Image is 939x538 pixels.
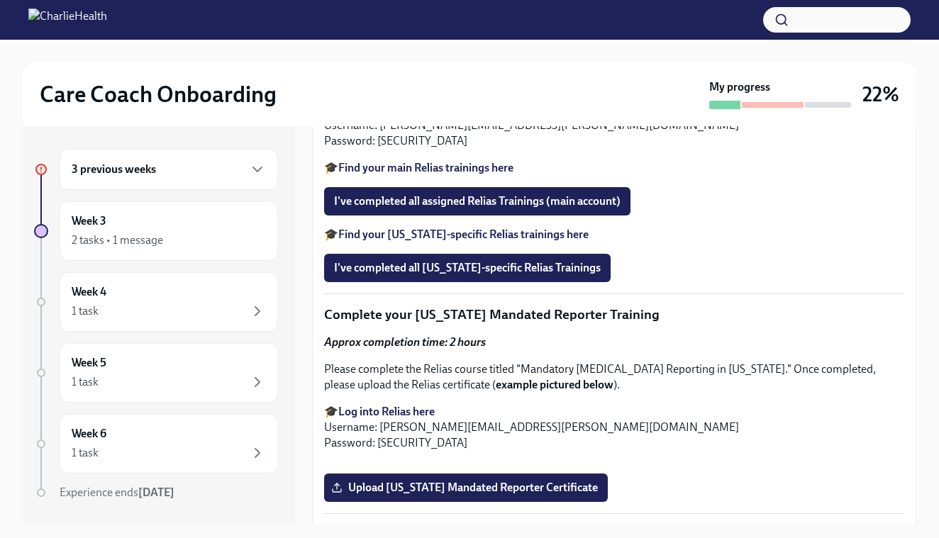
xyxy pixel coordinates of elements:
[324,160,904,176] p: 🎓
[72,445,99,461] div: 1 task
[72,232,163,248] div: 2 tasks • 1 message
[28,9,107,31] img: CharlieHealth
[72,426,106,442] h6: Week 6
[334,194,621,208] span: I've completed all assigned Relias Trainings (main account)
[334,261,601,275] span: I've completed all [US_STATE]-specific Relias Trainings
[72,355,106,371] h6: Week 5
[334,481,598,495] span: Upload [US_STATE] Mandated Reporter Certificate
[60,149,278,190] div: 3 previous weeks
[72,303,99,319] div: 1 task
[338,405,435,418] a: Log into Relias here
[34,201,278,261] a: Week 32 tasks • 1 message
[324,335,486,349] strong: Approx completion time: 2 hours
[60,486,174,499] span: Experience ends
[34,272,278,332] a: Week 41 task
[324,404,904,451] p: 🎓 Username: [PERSON_NAME][EMAIL_ADDRESS][PERSON_NAME][DOMAIN_NAME] Password: [SECURITY_DATA]
[324,187,630,215] button: I've completed all assigned Relias Trainings (main account)
[40,80,277,108] h2: Care Coach Onboarding
[496,378,613,391] strong: example pictured below
[338,161,513,174] a: Find your main Relias trainings here
[324,254,611,282] button: I've completed all [US_STATE]-specific Relias Trainings
[338,228,589,241] a: Find your [US_STATE]-specific Relias trainings here
[324,227,904,242] p: 🎓
[72,162,156,177] h6: 3 previous weeks
[138,486,174,499] strong: [DATE]
[324,473,608,502] label: Upload [US_STATE] Mandated Reporter Certificate
[34,414,278,473] a: Week 61 task
[709,79,770,95] strong: My progress
[324,306,904,324] p: Complete your [US_STATE] Mandated Reporter Training
[72,374,99,390] div: 1 task
[324,362,904,393] p: Please complete the Relias course titled "Mandatory [MEDICAL_DATA] Reporting in [US_STATE]." Once...
[34,343,278,403] a: Week 51 task
[72,284,106,300] h6: Week 4
[72,213,106,229] h6: Week 3
[862,82,899,107] h3: 22%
